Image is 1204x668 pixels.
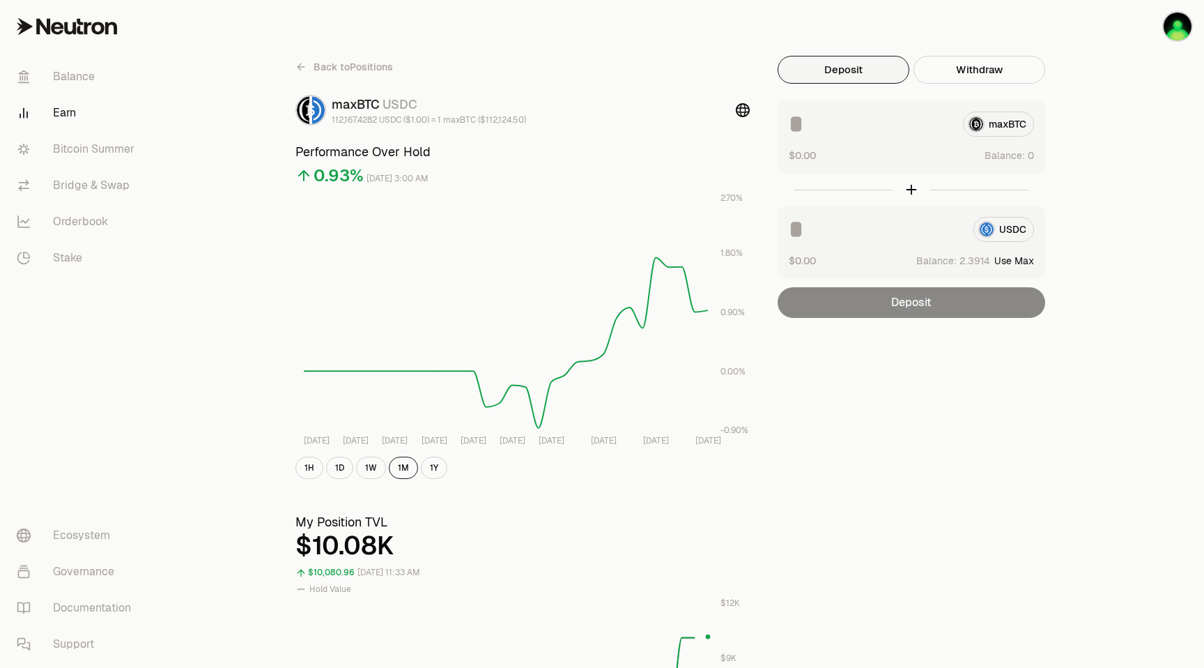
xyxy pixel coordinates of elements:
[295,513,750,532] h3: My Position TVL
[309,584,351,595] span: Hold Value
[308,565,355,581] div: $10,080.96
[6,517,150,554] a: Ecosystem
[913,56,1045,84] button: Withdraw
[343,435,369,446] tspan: [DATE]
[356,457,386,479] button: 1W
[297,96,309,124] img: maxBTC Logo
[421,457,447,479] button: 1Y
[6,204,150,240] a: Orderbook
[643,435,669,446] tspan: [DATE]
[539,435,564,446] tspan: [DATE]
[1164,13,1191,40] img: Albert 5
[985,149,1025,162] span: Balance:
[314,60,393,74] span: Back to Positions
[720,653,736,664] tspan: $9K
[6,626,150,662] a: Support
[383,96,417,112] span: USDC
[6,590,150,626] a: Documentation
[6,95,150,131] a: Earn
[6,240,150,276] a: Stake
[720,425,748,436] tspan: -0.90%
[6,167,150,204] a: Bridge & Swap
[720,192,743,204] tspan: 2.70%
[720,307,745,318] tspan: 0.90%
[366,171,429,187] div: [DATE] 3:00 AM
[295,457,323,479] button: 1H
[357,565,420,581] div: [DATE] 11:33 AM
[789,253,816,268] button: $0.00
[720,248,743,259] tspan: 1.80%
[332,95,526,114] div: maxBTC
[6,131,150,167] a: Bitcoin Summer
[332,114,526,126] div: 112,167.4282 USDC ($1.00) = 1 maxBTC ($112,124.50)
[314,165,364,187] div: 0.93%
[6,554,150,590] a: Governance
[695,435,721,446] tspan: [DATE]
[720,598,740,609] tspan: $12K
[295,142,750,162] h3: Performance Over Hold
[389,457,418,479] button: 1M
[304,435,330,446] tspan: [DATE]
[312,96,325,124] img: USDC Logo
[916,254,957,268] span: Balance:
[461,435,486,446] tspan: [DATE]
[295,56,393,78] a: Back toPositions
[778,56,909,84] button: Deposit
[422,435,447,446] tspan: [DATE]
[789,148,816,162] button: $0.00
[500,435,525,446] tspan: [DATE]
[382,435,408,446] tspan: [DATE]
[591,435,617,446] tspan: [DATE]
[326,457,353,479] button: 1D
[6,59,150,95] a: Balance
[295,532,750,560] div: $10.08K
[720,366,746,377] tspan: 0.00%
[994,254,1034,268] button: Use Max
